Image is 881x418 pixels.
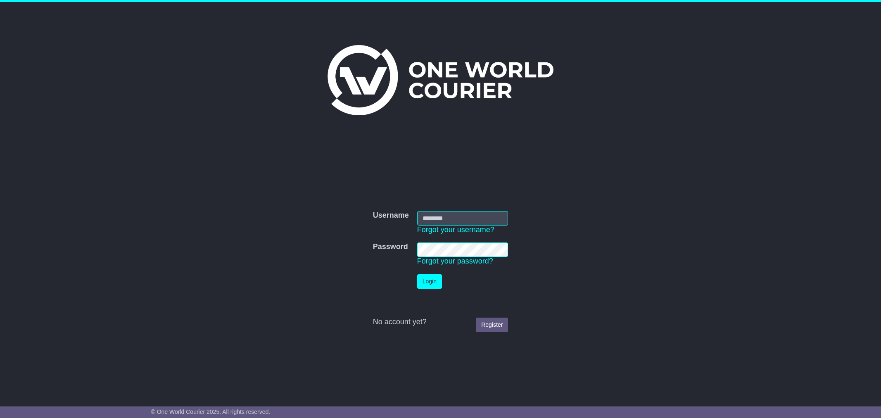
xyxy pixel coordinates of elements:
img: One World [328,45,553,115]
div: No account yet? [373,318,508,327]
a: Forgot your username? [417,226,494,234]
button: Login [417,274,442,289]
span: © One World Courier 2025. All rights reserved. [151,408,271,415]
a: Forgot your password? [417,257,493,265]
a: Register [476,318,508,332]
label: Password [373,242,408,252]
label: Username [373,211,409,220]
